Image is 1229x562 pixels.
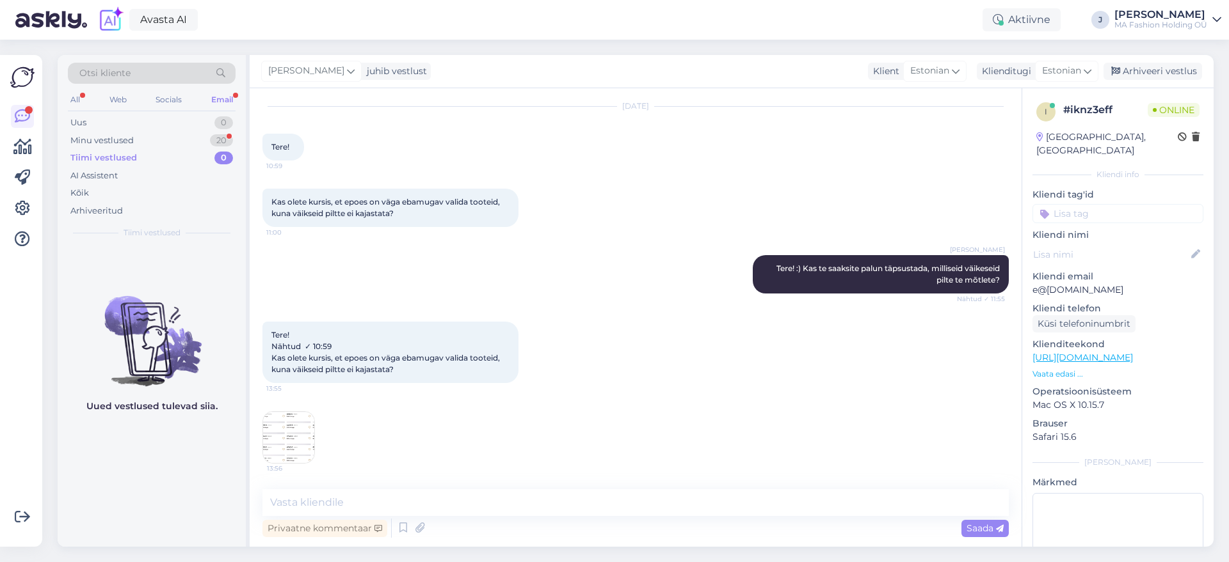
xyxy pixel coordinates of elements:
[967,522,1004,534] span: Saada
[70,134,134,147] div: Minu vestlused
[868,65,899,78] div: Klient
[1032,204,1203,223] input: Lisa tag
[1032,228,1203,242] p: Kliendi nimi
[86,400,218,413] p: Uued vestlused tulevad siia.
[910,64,949,78] span: Estonian
[262,100,1009,112] div: [DATE]
[1036,130,1178,157] div: [GEOGRAPHIC_DATA], [GEOGRAPHIC_DATA]
[1114,20,1207,30] div: MA Fashion Holding OÜ
[271,197,502,218] span: Kas olete kursis, et epoes on väga ebamugav valida tooteid, kuna väikseid piltte ei kajastata?
[1033,247,1189,261] input: Lisa nimi
[1032,368,1203,380] p: Vaata edasi ...
[1032,169,1203,180] div: Kliendi info
[70,169,118,182] div: AI Assistent
[977,65,1031,78] div: Klienditugi
[97,6,124,33] img: explore-ai
[1032,457,1203,468] div: [PERSON_NAME]
[1032,270,1203,283] p: Kliendi email
[1032,476,1203,489] p: Märkmed
[210,134,233,147] div: 20
[1032,338,1203,351] p: Klienditeekond
[214,116,233,129] div: 0
[1032,315,1136,332] div: Küsi telefoninumbrit
[10,65,35,90] img: Askly Logo
[214,152,233,164] div: 0
[266,161,314,171] span: 10:59
[267,464,315,473] span: 13:56
[266,228,314,237] span: 11:00
[1114,10,1207,20] div: [PERSON_NAME]
[70,152,137,164] div: Tiimi vestlused
[1032,417,1203,430] p: Brauser
[1032,188,1203,201] p: Kliendi tag'id
[266,384,314,393] span: 13:55
[1063,102,1148,118] div: # iknz3eff
[983,8,1061,31] div: Aktiivne
[263,412,314,463] img: Attachment
[1032,430,1203,444] p: Safari 15.6
[1032,398,1203,412] p: Mac OS X 10.15.7
[262,520,387,537] div: Privaatne kommentaar
[68,91,83,108] div: All
[70,116,86,129] div: Uus
[209,91,236,108] div: Email
[1114,10,1221,30] a: [PERSON_NAME]MA Fashion Holding OÜ
[153,91,184,108] div: Socials
[950,245,1005,254] span: [PERSON_NAME]
[107,91,129,108] div: Web
[70,205,123,217] div: Arhiveeritud
[1104,63,1202,80] div: Arhiveeri vestlus
[1032,302,1203,315] p: Kliendi telefon
[957,294,1005,304] span: Nähtud ✓ 11:55
[70,187,89,199] div: Kõik
[1032,283,1203,297] p: e@[DOMAIN_NAME]
[1091,11,1109,29] div: J
[1032,385,1203,398] p: Operatsioonisüsteem
[1042,64,1081,78] span: Estonian
[362,65,427,78] div: juhib vestlust
[271,330,502,374] span: Tere! Nähtud ✓ 10:59 Kas olete kursis, et epoes on väga ebamugav valida tooteid, kuna väikseid pi...
[1148,103,1200,117] span: Online
[271,142,289,152] span: Tere!
[1045,107,1047,116] span: i
[129,9,198,31] a: Avasta AI
[79,66,131,80] span: Otsi kliente
[1032,352,1133,363] a: [URL][DOMAIN_NAME]
[58,273,246,388] img: No chats
[124,227,181,238] span: Tiimi vestlused
[268,64,344,78] span: [PERSON_NAME]
[776,263,1002,285] span: Tere! :) Kas te saaksite palun täpsustada, milliseid väikeseid pilte te mõtlete?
